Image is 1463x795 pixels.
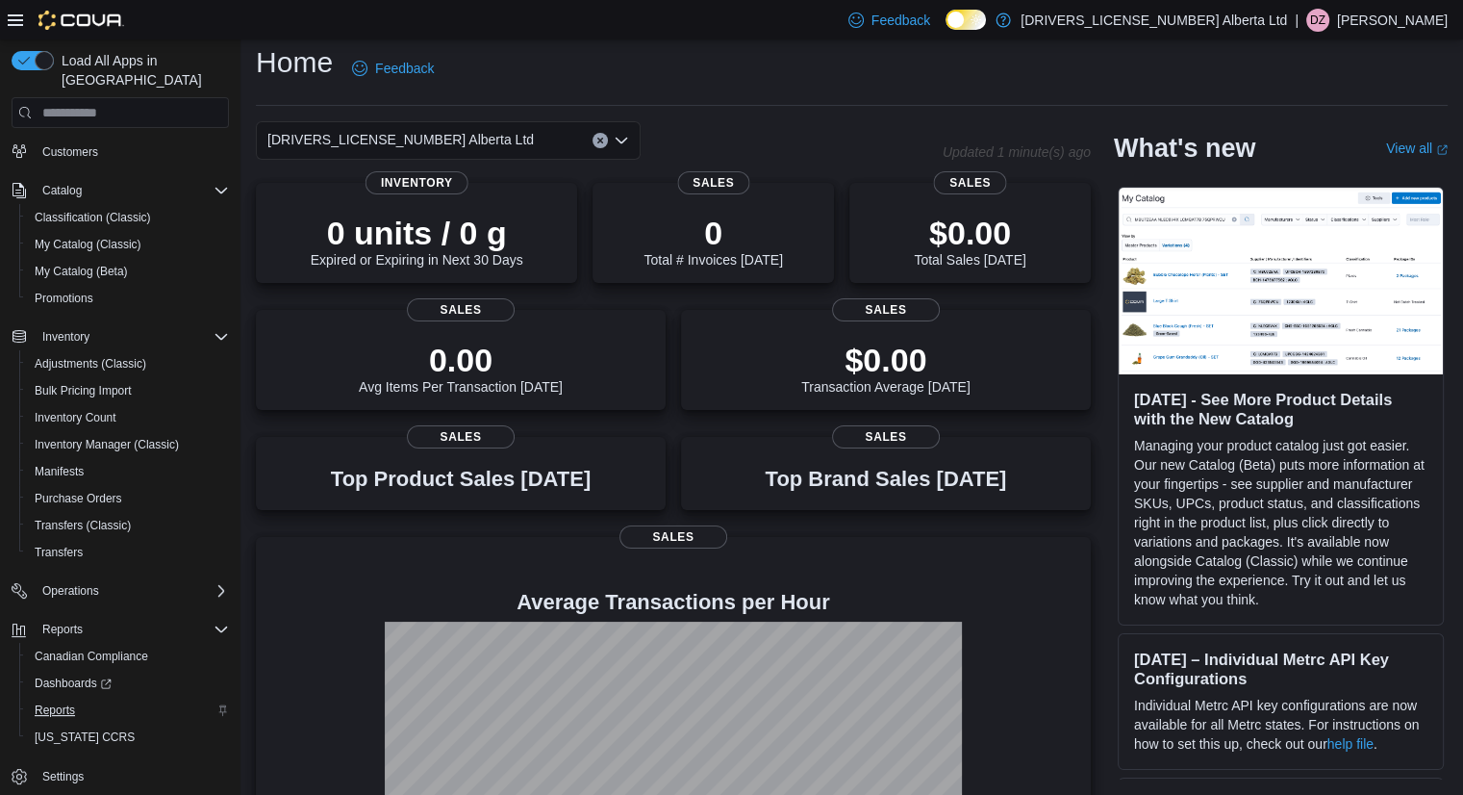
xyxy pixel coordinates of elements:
[35,264,128,279] span: My Catalog (Beta)
[27,406,229,429] span: Inventory Count
[27,287,101,310] a: Promotions
[677,171,749,194] span: Sales
[27,433,229,456] span: Inventory Manager (Classic)
[27,206,229,229] span: Classification (Classic)
[832,425,940,449] span: Sales
[35,325,229,348] span: Inventory
[643,214,782,252] p: 0
[1310,9,1325,32] span: DZ
[27,460,229,483] span: Manifests
[35,764,229,788] span: Settings
[19,404,237,431] button: Inventory Count
[27,233,149,256] a: My Catalog (Classic)
[271,591,1075,614] h4: Average Transactions per Hour
[1306,9,1329,32] div: Doug Zimmerman
[27,379,139,402] a: Bulk Pricing Import
[311,214,523,252] p: 0 units / 0 g
[4,138,237,166] button: Customers
[35,356,146,372] span: Adjustments (Classic)
[42,583,99,599] span: Operations
[27,672,119,695] a: Dashboards
[19,512,237,539] button: Transfers (Classic)
[946,10,986,30] input: Dark Mode
[19,285,237,312] button: Promotions
[256,43,333,82] h1: Home
[934,171,1006,194] span: Sales
[4,177,237,204] button: Catalog
[1327,736,1374,752] a: help file
[35,618,229,641] span: Reports
[35,676,112,691] span: Dashboards
[27,352,154,375] a: Adjustments (Classic)
[267,128,534,151] span: [DRIVERS_LICENSE_NUMBER] Alberta Ltd
[35,649,148,664] span: Canadian Compliance
[35,179,89,202] button: Catalog
[4,577,237,604] button: Operations
[27,460,91,483] a: Manifests
[35,291,93,306] span: Promotions
[1134,650,1427,688] h3: [DATE] – Individual Metrc API Key Configurations
[614,133,629,148] button: Open list of options
[35,210,151,225] span: Classification (Classic)
[27,487,229,510] span: Purchase Orders
[35,579,107,603] button: Operations
[331,468,591,491] h3: Top Product Sales [DATE]
[19,643,237,670] button: Canadian Compliance
[35,437,179,452] span: Inventory Manager (Classic)
[27,726,229,749] span: Washington CCRS
[54,51,229,90] span: Load All Apps in [GEOGRAPHIC_DATA]
[1021,9,1287,32] p: [DRIVERS_LICENSE_NUMBER] Alberta Ltd
[35,410,116,425] span: Inventory Count
[19,697,237,724] button: Reports
[19,377,237,404] button: Bulk Pricing Import
[1386,141,1448,156] a: View allExternal link
[19,231,237,258] button: My Catalog (Classic)
[27,699,83,722] a: Reports
[1337,9,1448,32] p: [PERSON_NAME]
[841,1,938,39] a: Feedback
[801,341,971,395] div: Transaction Average [DATE]
[19,458,237,485] button: Manifests
[1295,9,1299,32] p: |
[35,179,229,202] span: Catalog
[42,769,84,784] span: Settings
[407,425,515,449] span: Sales
[871,11,930,30] span: Feedback
[35,491,122,506] span: Purchase Orders
[19,724,237,751] button: [US_STATE] CCRS
[27,379,229,402] span: Bulk Pricing Import
[1436,144,1448,156] svg: External link
[38,11,124,30] img: Cova
[35,140,229,164] span: Customers
[19,485,237,512] button: Purchase Orders
[35,237,141,252] span: My Catalog (Classic)
[42,183,82,198] span: Catalog
[19,539,237,566] button: Transfers
[35,141,106,164] a: Customers
[4,323,237,350] button: Inventory
[35,464,84,479] span: Manifests
[27,233,229,256] span: My Catalog (Classic)
[27,541,90,564] a: Transfers
[35,579,229,603] span: Operations
[27,541,229,564] span: Transfers
[35,765,91,788] a: Settings
[19,350,237,377] button: Adjustments (Classic)
[375,59,434,78] span: Feedback
[1134,436,1427,609] p: Managing your product catalog just got easier. Our new Catalog (Beta) puts more information at yo...
[35,383,132,398] span: Bulk Pricing Import
[35,325,97,348] button: Inventory
[593,133,608,148] button: Clear input
[4,616,237,643] button: Reports
[407,298,515,321] span: Sales
[4,762,237,790] button: Settings
[1134,390,1427,428] h3: [DATE] - See More Product Details with the New Catalog
[943,144,1091,160] p: Updated 1 minute(s) ago
[27,487,130,510] a: Purchase Orders
[344,49,441,88] a: Feedback
[914,214,1025,268] div: Total Sales [DATE]
[832,298,940,321] span: Sales
[1114,133,1255,164] h2: What's new
[766,468,1007,491] h3: Top Brand Sales [DATE]
[42,622,83,637] span: Reports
